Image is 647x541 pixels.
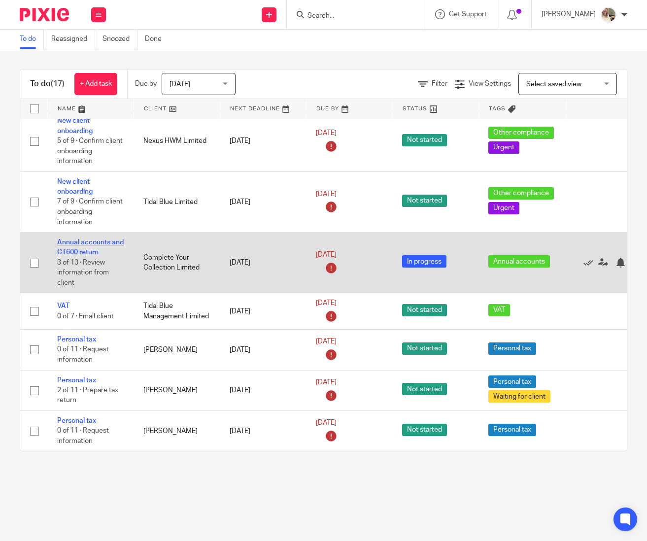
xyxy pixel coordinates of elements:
span: VAT [488,304,510,316]
span: [DATE] [316,379,337,386]
a: + Add task [74,73,117,95]
span: 2 of 11 · Prepare tax return [57,387,118,404]
p: Due by [135,79,157,89]
h1: To do [30,79,65,89]
img: Pixie [20,8,69,21]
span: Urgent [488,141,519,154]
img: A3ABFD03-94E6-44F9-A09D-ED751F5F1762.jpeg [601,7,616,23]
span: Filter [432,80,447,87]
span: 3 of 13 · Review information from client [57,259,109,286]
p: [PERSON_NAME] [542,9,596,19]
span: Personal tax [488,424,536,436]
span: Not started [402,424,447,436]
span: In progress [402,255,446,268]
td: [DATE] [220,410,306,451]
td: [DATE] [220,293,306,330]
td: Tidal Blue Management Limited [134,293,220,330]
a: Personal tax [57,336,96,343]
span: Tags [489,106,506,111]
span: [DATE] [316,338,337,345]
span: Select saved view [526,81,581,88]
span: [DATE] [316,420,337,427]
td: [PERSON_NAME] [134,410,220,451]
span: Other compliance [488,127,554,139]
span: 0 of 11 · Request information [57,428,109,445]
span: 0 of 7 · Email client [57,313,114,320]
td: [PERSON_NAME] [134,370,220,410]
span: [DATE] [316,251,337,258]
a: Mark as done [583,258,598,268]
a: Annual accounts and CT600 return [57,239,124,256]
span: Other compliance [488,187,554,200]
span: [DATE] [170,81,190,88]
a: To do [20,30,44,49]
span: Not started [402,304,447,316]
span: [DATE] [316,191,337,198]
a: New client onboarding [57,178,93,195]
td: [DATE] [220,111,306,171]
span: 5 of 9 · Confirm client onboarding information [57,137,123,165]
span: Personal tax [488,375,536,388]
td: Tidal Blue Limited [134,171,220,232]
span: [DATE] [316,300,337,307]
td: Complete Your Collection Limited [134,233,220,293]
span: View Settings [469,80,511,87]
a: Personal tax [57,417,96,424]
input: Search [306,12,395,21]
span: Waiting for client [488,390,550,403]
span: Not started [402,342,447,355]
td: [DATE] [220,171,306,232]
td: [DATE] [220,233,306,293]
span: Personal tax [488,342,536,355]
span: Urgent [488,202,519,214]
span: Annual accounts [488,255,550,268]
span: (17) [51,80,65,88]
a: VAT [57,303,69,309]
span: Not started [402,383,447,395]
a: New client onboarding [57,117,93,134]
span: 7 of 9 · Confirm client onboarding information [57,199,123,226]
a: Snoozed [102,30,137,49]
a: Personal tax [57,377,96,384]
span: [DATE] [316,130,337,136]
span: Not started [402,195,447,207]
span: Get Support [449,11,487,18]
td: Nexus HWM Limited [134,111,220,171]
a: Done [145,30,169,49]
span: Not started [402,134,447,146]
td: [PERSON_NAME] [134,330,220,370]
td: [DATE] [220,370,306,410]
a: Reassigned [51,30,95,49]
td: [DATE] [220,330,306,370]
span: 0 of 11 · Request information [57,346,109,364]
